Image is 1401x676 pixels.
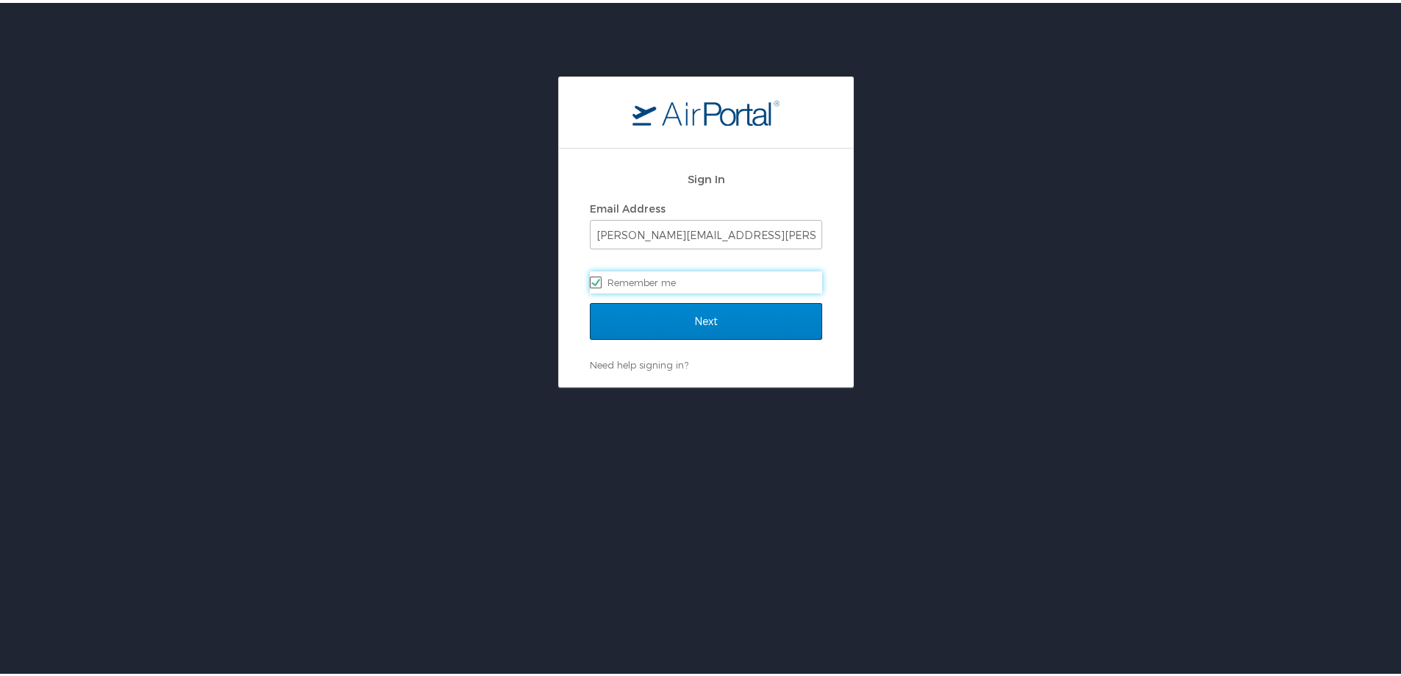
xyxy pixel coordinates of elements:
[590,168,822,185] h2: Sign In
[590,268,822,291] label: Remember me
[590,356,688,368] a: Need help signing in?
[632,96,780,123] img: logo
[590,300,822,337] input: Next
[590,199,666,212] label: Email Address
